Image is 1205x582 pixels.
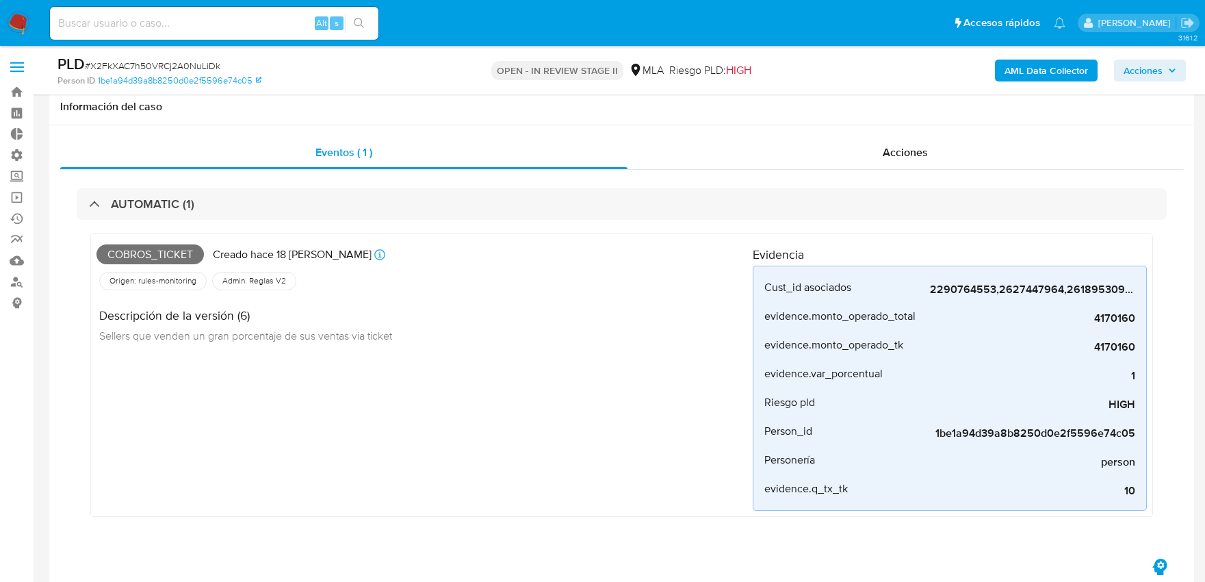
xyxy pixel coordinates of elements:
span: Riesgo PLD: [669,63,751,78]
b: Person ID [57,75,95,87]
span: Alt [316,16,327,29]
p: sandra.chabay@mercadolibre.com [1098,16,1176,29]
span: Acciones [883,144,928,160]
p: Creado hace 18 [PERSON_NAME] [213,247,372,262]
span: HIGH [726,62,751,78]
div: MLA [629,63,664,78]
a: Notificaciones [1054,17,1065,29]
b: AML Data Collector [1005,60,1088,81]
span: Origen: rules-monitoring [108,275,198,286]
h4: Descripción de la versión (6) [99,308,392,323]
button: search-icon [345,14,373,33]
span: Accesos rápidos [963,16,1040,30]
span: s [335,16,339,29]
a: Salir [1180,16,1195,30]
span: Acciones [1124,60,1163,81]
h3: AUTOMATIC (1) [111,197,194,212]
span: Cobros_ticket [96,244,204,265]
span: # X2FkXAC7h50VRCj2A0NuLiDk [85,59,220,73]
input: Buscar usuario o caso... [50,14,378,32]
h1: Información del caso [60,100,1183,114]
span: Eventos ( 1 ) [315,144,372,160]
button: AML Data Collector [995,60,1098,81]
b: PLD [57,53,85,75]
button: Acciones [1114,60,1186,81]
p: OPEN - IN REVIEW STAGE II [491,61,623,80]
a: 1be1a94d39a8b8250d0e2f5596e74c05 [98,75,261,87]
div: AUTOMATIC (1) [77,188,1167,220]
span: Admin. Reglas V2 [221,275,287,286]
span: Sellers que venden un gran porcentaje de sus ventas via ticket [99,328,392,343]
